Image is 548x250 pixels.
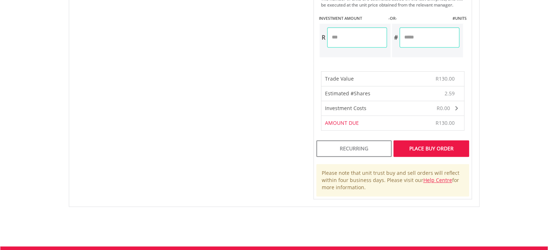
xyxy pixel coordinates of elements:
div: R [320,27,327,47]
div: # [392,27,400,47]
span: Trade Value [325,75,354,82]
div: Please note that unit trust buy and sell orders will reflect within four business days. Please vi... [316,164,469,196]
span: 2.59 [445,90,455,97]
span: R130.00 [436,119,455,126]
label: #UNITS [452,15,466,21]
span: Estimated #Shares [325,90,370,97]
label: INVESTMENT AMOUNT [319,15,362,21]
span: R130.00 [436,75,455,82]
a: Help Centre [423,177,452,183]
span: R0.00 [437,105,450,112]
label: -OR- [388,15,397,21]
div: Recurring [316,140,392,157]
span: AMOUNT DUE [325,119,359,126]
span: Investment Costs [325,105,366,112]
div: Place Buy Order [393,140,469,157]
